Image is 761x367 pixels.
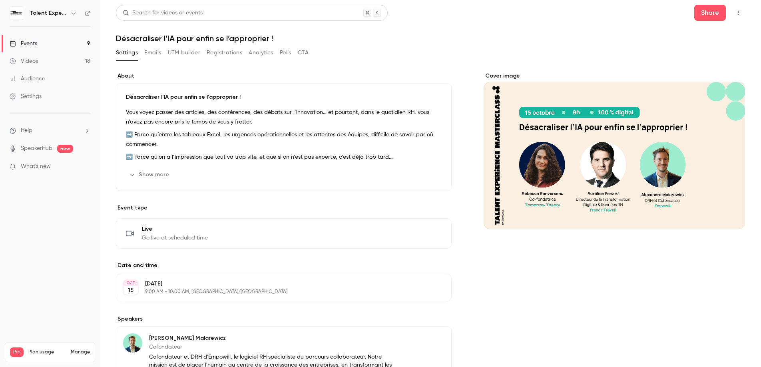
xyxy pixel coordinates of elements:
[124,280,138,286] div: OCT
[142,225,208,233] span: Live
[116,46,138,59] button: Settings
[10,126,90,135] li: help-dropdown-opener
[145,289,409,295] p: 9:00 AM - 10:00 AM, [GEOGRAPHIC_DATA]/[GEOGRAPHIC_DATA]
[10,7,23,20] img: Talent Experience Masterclass
[57,145,73,153] span: new
[207,46,242,59] button: Registrations
[126,168,174,181] button: Show more
[81,163,90,170] iframe: Noticeable Trigger
[142,234,208,242] span: Go live at scheduled time
[116,315,452,323] label: Speakers
[10,57,38,65] div: Videos
[30,9,67,17] h6: Talent Experience Masterclass
[149,343,400,351] p: Cofondateur
[249,46,273,59] button: Analytics
[145,280,409,288] p: [DATE]
[116,34,745,43] h1: Désacraliser l’IA pour enfin se l’approprier !
[71,349,90,355] a: Manage
[126,152,442,162] p: ➡️ Parce qu’on a l’impression que tout va trop vite, et que si on n’est pas expert.e, c’est déjà ...
[128,286,133,294] p: 15
[484,72,745,80] label: Cover image
[123,333,142,353] img: Alexandre Malarewicz
[21,162,51,171] span: What's new
[116,72,452,80] label: About
[21,126,32,135] span: Help
[10,347,24,357] span: Pro
[123,9,203,17] div: Search for videos or events
[21,144,52,153] a: SpeakerHub
[28,349,66,355] span: Plan usage
[144,46,161,59] button: Emails
[126,108,442,127] p: Vous voyez passer des articles, des conférences, des débats sur l’innovation… et pourtant, dans l...
[10,75,45,83] div: Audience
[10,92,42,100] div: Settings
[10,40,37,48] div: Events
[280,46,291,59] button: Polls
[149,334,400,342] p: [PERSON_NAME] Malarewicz
[694,5,726,21] button: Share
[116,261,452,269] label: Date and time
[126,130,442,149] p: ➡️ Parce qu’entre les tableaux Excel, les urgences opérationnelles et les attentes des équipes, d...
[484,72,745,229] section: Cover image
[298,46,309,59] button: CTA
[168,46,200,59] button: UTM builder
[116,204,452,212] p: Event type
[126,93,442,101] p: Désacraliser l’IA pour enfin se l’approprier !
